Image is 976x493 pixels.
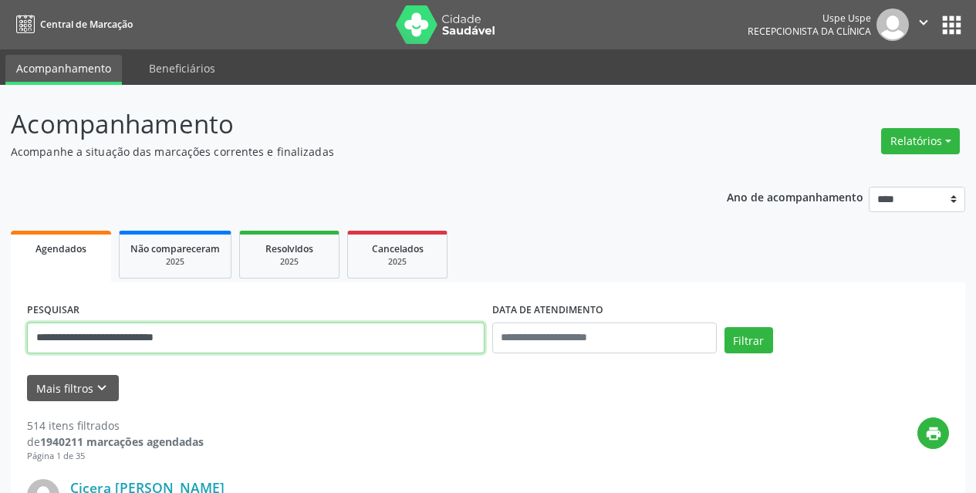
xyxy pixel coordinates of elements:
[748,12,871,25] div: Uspe Uspe
[27,450,204,463] div: Página 1 de 35
[492,299,603,322] label: DATA DE ATENDIMENTO
[27,375,119,402] button: Mais filtroskeyboard_arrow_down
[265,242,313,255] span: Resolvidos
[93,380,110,397] i: keyboard_arrow_down
[727,187,863,206] p: Ano de acompanhamento
[27,417,204,434] div: 514 itens filtrados
[938,12,965,39] button: apps
[27,299,79,322] label: PESQUISAR
[881,128,960,154] button: Relatórios
[372,242,424,255] span: Cancelados
[748,25,871,38] span: Recepcionista da clínica
[724,327,773,353] button: Filtrar
[130,256,220,268] div: 2025
[35,242,86,255] span: Agendados
[915,14,932,31] i: 
[11,144,679,160] p: Acompanhe a situação das marcações correntes e finalizadas
[925,425,942,442] i: print
[27,434,204,450] div: de
[251,256,328,268] div: 2025
[11,105,679,144] p: Acompanhamento
[876,8,909,41] img: img
[909,8,938,41] button: 
[11,12,133,37] a: Central de Marcação
[359,256,436,268] div: 2025
[5,55,122,85] a: Acompanhamento
[130,242,220,255] span: Não compareceram
[138,55,226,82] a: Beneficiários
[917,417,949,449] button: print
[40,434,204,449] strong: 1940211 marcações agendadas
[40,18,133,31] span: Central de Marcação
